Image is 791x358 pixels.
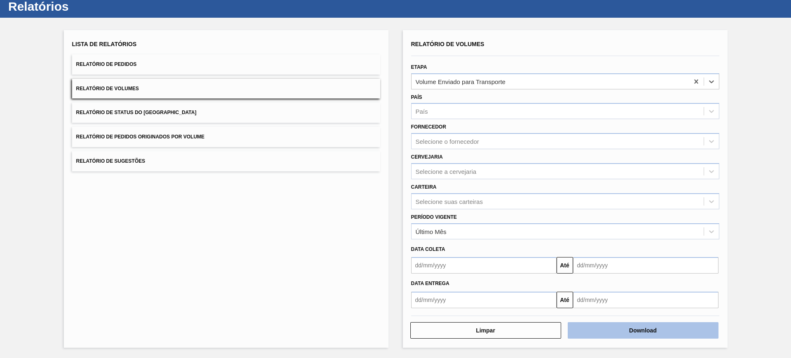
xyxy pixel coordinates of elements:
div: Selecione o fornecedor [416,138,479,145]
span: Lista de Relatórios [72,41,137,47]
span: Data coleta [411,246,445,252]
div: Selecione a cervejaria [416,168,477,175]
button: Limpar [410,322,561,339]
button: Relatório de Pedidos [72,54,380,75]
span: Relatório de Status do [GEOGRAPHIC_DATA] [76,110,197,115]
div: Volume Enviado para Transporte [416,78,505,85]
div: País [416,108,428,115]
button: Relatório de Status do [GEOGRAPHIC_DATA] [72,103,380,123]
button: Relatório de Volumes [72,79,380,99]
span: Relatório de Pedidos [76,61,137,67]
button: Até [557,257,573,274]
input: dd/mm/yyyy [411,257,557,274]
span: Relatório de Sugestões [76,158,145,164]
button: Download [568,322,718,339]
span: Relatório de Volumes [76,86,139,91]
button: Relatório de Pedidos Originados por Volume [72,127,380,147]
h1: Relatórios [8,2,154,11]
label: Período Vigente [411,214,457,220]
span: Relatório de Pedidos Originados por Volume [76,134,205,140]
span: Relatório de Volumes [411,41,484,47]
label: País [411,94,422,100]
label: Etapa [411,64,427,70]
label: Cervejaria [411,154,443,160]
label: Carteira [411,184,437,190]
div: Selecione suas carteiras [416,198,483,205]
input: dd/mm/yyyy [573,257,718,274]
input: dd/mm/yyyy [411,292,557,308]
button: Até [557,292,573,308]
button: Relatório de Sugestões [72,151,380,171]
input: dd/mm/yyyy [573,292,718,308]
label: Fornecedor [411,124,446,130]
div: Último Mês [416,228,447,235]
span: Data entrega [411,281,449,286]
